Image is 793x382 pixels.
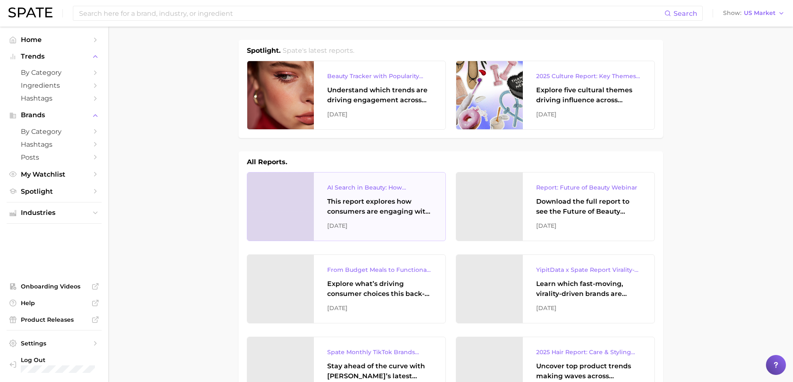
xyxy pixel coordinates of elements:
[327,71,432,81] div: Beauty Tracker with Popularity Index
[21,316,87,323] span: Product Releases
[21,94,87,102] span: Hashtags
[536,279,641,299] div: Learn which fast-moving, virality-driven brands are leading the pack, the risks of viral growth, ...
[536,347,641,357] div: 2025 Hair Report: Care & Styling Products
[536,303,641,313] div: [DATE]
[723,11,741,15] span: Show
[21,128,87,136] span: by Category
[536,85,641,105] div: Explore five cultural themes driving influence across beauty, food, and pop culture.
[247,254,446,323] a: From Budget Meals to Functional Snacks: Food & Beverage Trends Shaping Consumer Behavior This Sch...
[21,356,95,364] span: Log Out
[536,197,641,217] div: Download the full report to see the Future of Beauty trends we unpacked during the webinar.
[536,221,641,231] div: [DATE]
[7,138,102,151] a: Hashtags
[7,33,102,46] a: Home
[21,153,87,161] span: Posts
[21,81,87,89] span: Ingredients
[21,209,87,217] span: Industries
[21,36,87,44] span: Home
[7,280,102,293] a: Onboarding Videos
[327,197,432,217] div: This report explores how consumers are engaging with AI-powered search tools — and what it means ...
[327,279,432,299] div: Explore what’s driving consumer choices this back-to-school season From budget-friendly meals to ...
[7,151,102,164] a: Posts
[21,53,87,60] span: Trends
[21,299,87,307] span: Help
[721,8,787,19] button: ShowUS Market
[7,297,102,309] a: Help
[536,265,641,275] div: YipitData x Spate Report Virality-Driven Brands Are Taking a Slice of the Beauty Pie
[21,69,87,76] span: by Category
[7,185,102,198] a: Spotlight
[744,11,776,15] span: US Market
[327,265,432,275] div: From Budget Meals to Functional Snacks: Food & Beverage Trends Shaping Consumer Behavior This Sch...
[7,207,102,219] button: Industries
[247,172,446,241] a: AI Search in Beauty: How Consumers Are Using ChatGPT vs. Google SearchThis report explores how co...
[536,71,641,81] div: 2025 Culture Report: Key Themes That Are Shaping Consumer Demand
[7,337,102,350] a: Settings
[327,182,432,192] div: AI Search in Beauty: How Consumers Are Using ChatGPT vs. Google Search
[21,111,87,119] span: Brands
[327,347,432,357] div: Spate Monthly TikTok Brands Tracker
[327,109,432,119] div: [DATE]
[674,10,697,17] span: Search
[327,221,432,231] div: [DATE]
[456,61,655,130] a: 2025 Culture Report: Key Themes That Are Shaping Consumer DemandExplore five cultural themes driv...
[21,283,87,290] span: Onboarding Videos
[283,46,354,56] h2: Spate's latest reports.
[247,46,281,56] h1: Spotlight.
[21,140,87,148] span: Hashtags
[247,157,287,167] h1: All Reports.
[8,7,52,17] img: SPATE
[7,313,102,326] a: Product Releases
[7,354,102,375] a: Log out. Currently logged in with e-mail nbedford@grantinc.com.
[7,92,102,105] a: Hashtags
[7,79,102,92] a: Ingredients
[327,361,432,381] div: Stay ahead of the curve with [PERSON_NAME]’s latest monthly tracker, spotlighting the fastest-gro...
[327,85,432,105] div: Understand which trends are driving engagement across platforms in the skin, hair, makeup, and fr...
[7,50,102,63] button: Trends
[327,303,432,313] div: [DATE]
[456,172,655,241] a: Report: Future of Beauty WebinarDownload the full report to see the Future of Beauty trends we un...
[7,125,102,138] a: by Category
[247,61,446,130] a: Beauty Tracker with Popularity IndexUnderstand which trends are driving engagement across platfor...
[21,340,87,347] span: Settings
[7,66,102,79] a: by Category
[21,187,87,195] span: Spotlight
[536,182,641,192] div: Report: Future of Beauty Webinar
[536,109,641,119] div: [DATE]
[536,361,641,381] div: Uncover top product trends making waves across platforms — along with key insights into benefits,...
[78,6,664,20] input: Search here for a brand, industry, or ingredient
[7,109,102,121] button: Brands
[7,168,102,181] a: My Watchlist
[21,170,87,178] span: My Watchlist
[456,254,655,323] a: YipitData x Spate Report Virality-Driven Brands Are Taking a Slice of the Beauty PieLearn which f...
